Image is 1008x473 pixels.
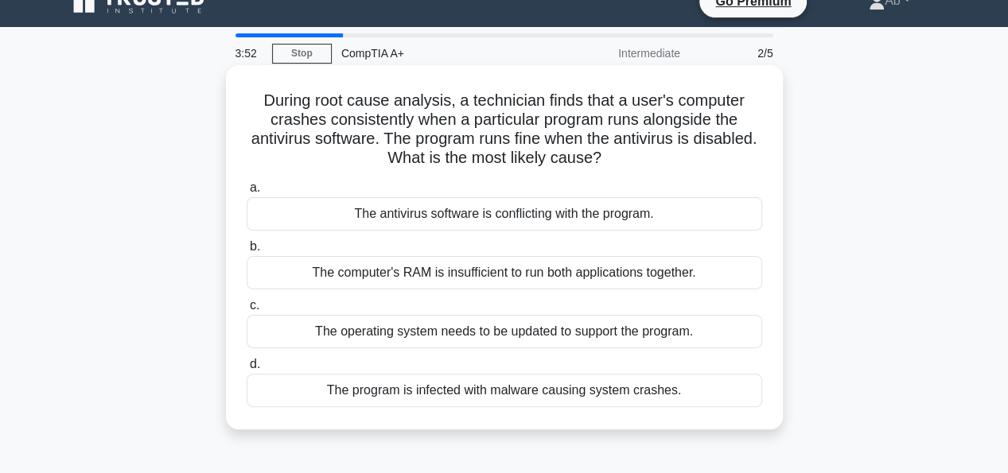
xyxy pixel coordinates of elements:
[250,239,260,253] span: b.
[332,37,551,69] div: CompTIA A+
[551,37,690,69] div: Intermediate
[247,197,762,231] div: The antivirus software is conflicting with the program.
[247,256,762,289] div: The computer's RAM is insufficient to run both applications together.
[245,91,764,169] h5: During root cause analysis, a technician finds that a user's computer crashes consistently when a...
[226,37,272,69] div: 3:52
[690,37,783,69] div: 2/5
[250,357,260,370] span: d.
[247,374,762,407] div: The program is infected with malware causing system crashes.
[250,298,259,312] span: c.
[250,180,260,194] span: a.
[247,315,762,348] div: The operating system needs to be updated to support the program.
[272,44,332,64] a: Stop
